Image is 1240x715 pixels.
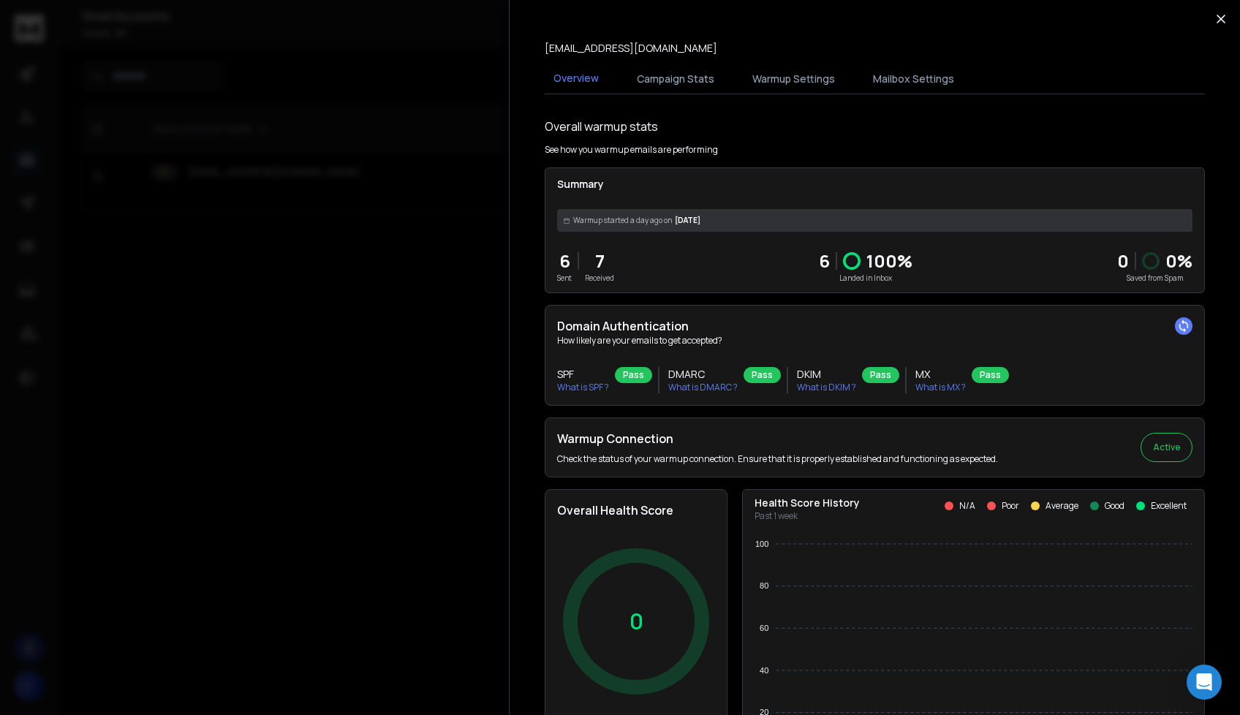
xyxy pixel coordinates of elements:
h3: MX [915,367,966,382]
p: What is SPF ? [557,382,609,393]
h1: Overall warmup stats [545,118,658,135]
span: Warmup started a day ago on [573,215,672,226]
p: Past 1 week [755,510,860,522]
p: Average [1046,500,1078,512]
div: Open Intercom Messenger [1187,665,1222,700]
p: See how you warmup emails are performing [545,144,718,156]
div: [DATE] [557,209,1192,232]
p: How likely are your emails to get accepted? [557,335,1192,347]
strong: 0 [1117,249,1129,273]
p: 6 [557,249,572,273]
p: [EMAIL_ADDRESS][DOMAIN_NAME] [545,41,717,56]
p: What is DKIM ? [797,382,856,393]
p: Landed in Inbox [819,273,912,284]
p: 7 [585,249,614,273]
button: Campaign Stats [628,63,723,95]
p: 100 % [866,249,912,273]
button: Overview [545,62,608,96]
p: 6 [819,249,830,273]
button: Warmup Settings [744,63,844,95]
p: Excellent [1151,500,1187,512]
button: Active [1141,433,1192,462]
p: Poor [1002,500,1019,512]
p: Sent [557,273,572,284]
p: What is DMARC ? [668,382,738,393]
p: Good [1105,500,1124,512]
p: 0 % [1165,249,1192,273]
p: N/A [959,500,975,512]
tspan: 80 [760,581,768,590]
h3: DMARC [668,367,738,382]
p: Check the status of your warmup connection. Ensure that it is properly established and functionin... [557,453,998,465]
p: Summary [557,177,1192,192]
p: What is MX ? [915,382,966,393]
h2: Overall Health Score [557,502,715,519]
tspan: 60 [760,624,768,632]
h2: Domain Authentication [557,317,1192,335]
h3: DKIM [797,367,856,382]
div: Pass [862,367,899,383]
button: Mailbox Settings [864,63,963,95]
div: Pass [615,367,652,383]
p: 0 [630,608,643,635]
tspan: 100 [755,540,768,548]
h2: Warmup Connection [557,430,998,447]
p: Received [585,273,614,284]
p: Saved from Spam [1117,273,1192,284]
h3: SPF [557,367,609,382]
div: Pass [744,367,781,383]
tspan: 40 [760,666,768,675]
p: Health Score History [755,496,860,510]
div: Pass [972,367,1009,383]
